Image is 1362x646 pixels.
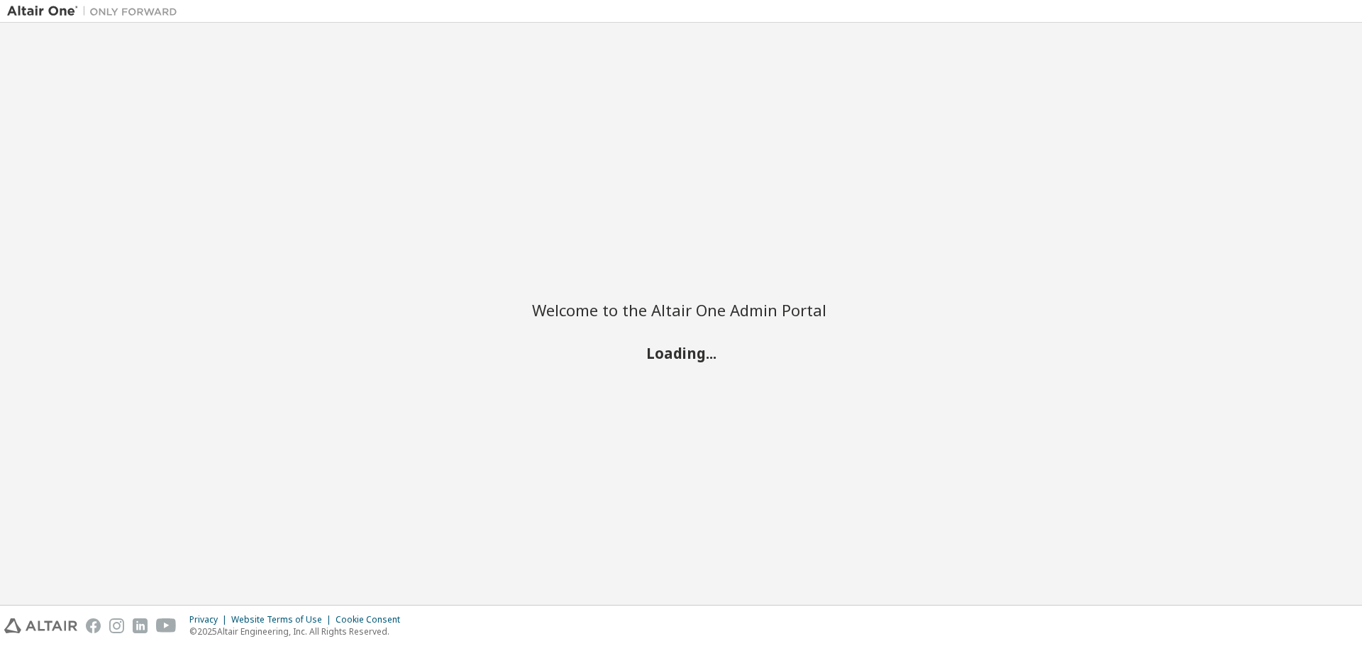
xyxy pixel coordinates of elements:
[189,614,231,625] div: Privacy
[109,618,124,633] img: instagram.svg
[532,300,830,320] h2: Welcome to the Altair One Admin Portal
[532,343,830,362] h2: Loading...
[86,618,101,633] img: facebook.svg
[133,618,148,633] img: linkedin.svg
[336,614,409,625] div: Cookie Consent
[231,614,336,625] div: Website Terms of Use
[156,618,177,633] img: youtube.svg
[189,625,409,637] p: © 2025 Altair Engineering, Inc. All Rights Reserved.
[7,4,184,18] img: Altair One
[4,618,77,633] img: altair_logo.svg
